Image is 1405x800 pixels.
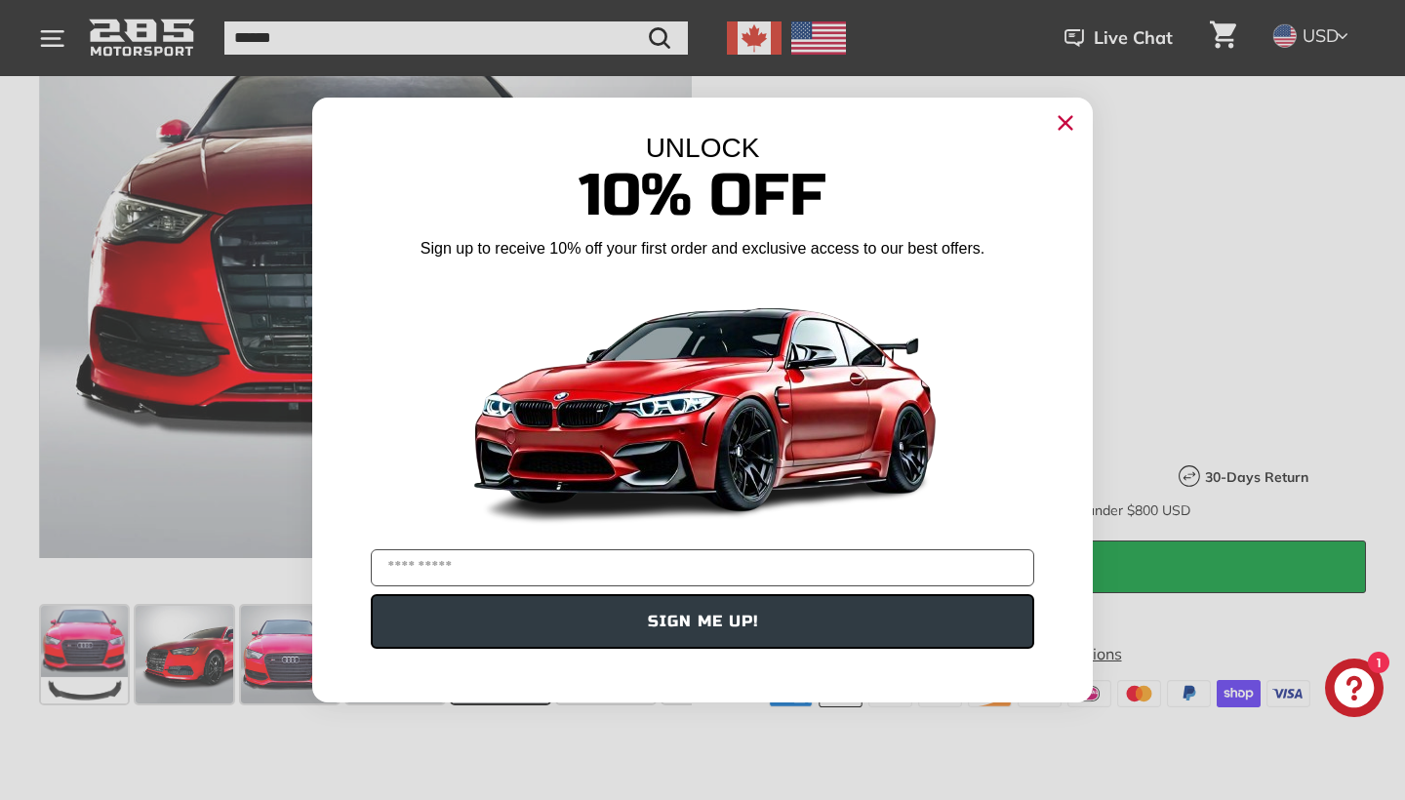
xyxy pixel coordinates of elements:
span: 10% Off [579,160,826,231]
img: Banner showing BMW 4 Series Body kit [459,267,946,541]
button: Close dialog [1050,107,1081,139]
input: YOUR EMAIL [371,549,1034,586]
button: SIGN ME UP! [371,594,1034,649]
span: Sign up to receive 10% off your first order and exclusive access to our best offers. [421,240,984,257]
inbox-online-store-chat: Shopify online store chat [1319,659,1389,722]
span: UNLOCK [646,133,760,163]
